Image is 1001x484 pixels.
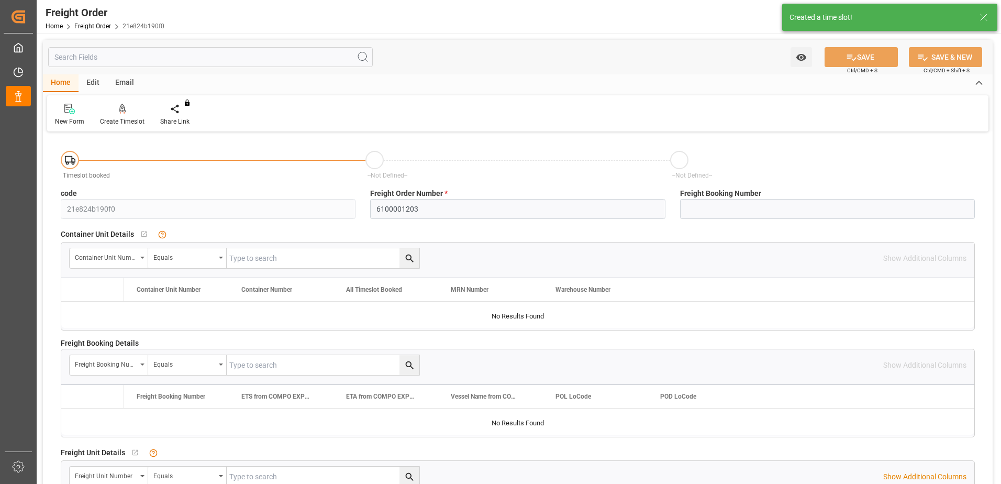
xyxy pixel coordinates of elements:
[137,393,205,400] span: Freight Booking Number
[241,393,312,400] span: ETS from COMPO EXPERT
[153,250,215,262] div: Equals
[63,172,110,179] span: Timeslot booked
[100,117,144,126] div: Create Timeslot
[924,67,970,74] span: Ctrl/CMD + Shift + S
[46,23,63,30] a: Home
[825,47,898,67] button: SAVE
[368,172,407,179] span: --Not Defined--
[61,229,134,240] span: Container Unit Details
[555,393,591,400] span: POL LoCode
[909,47,982,67] button: SAVE & NEW
[227,355,419,375] input: Type to search
[153,357,215,369] div: Equals
[346,286,402,293] span: All Timeslot Booked
[883,471,966,482] p: Show Additional Columns
[399,355,419,375] button: search button
[451,286,488,293] span: MRN Number
[46,5,164,20] div: Freight Order
[43,74,79,92] div: Home
[75,250,137,262] div: Container Unit Number
[75,357,137,369] div: Freight Booking Number
[70,355,148,375] button: open menu
[137,286,201,293] span: Container Unit Number
[847,67,877,74] span: Ctrl/CMD + S
[370,188,448,199] span: Freight Order Number
[61,188,77,199] span: code
[451,393,521,400] span: Vessel Name from COMPO EXPERT
[555,286,610,293] span: Warehouse Number
[791,47,812,67] button: open menu
[153,469,215,481] div: Equals
[74,23,111,30] a: Freight Order
[48,47,373,67] input: Search Fields
[241,286,292,293] span: Container Number
[148,248,227,268] button: open menu
[346,393,416,400] span: ETA from COMPO EXPERT
[227,248,419,268] input: Type to search
[148,355,227,375] button: open menu
[399,248,419,268] button: search button
[672,172,712,179] span: --Not Defined--
[107,74,142,92] div: Email
[70,248,148,268] button: open menu
[680,188,761,199] span: Freight Booking Number
[660,393,696,400] span: POD LoCode
[55,117,84,126] div: New Form
[789,12,970,23] div: Created a time slot!
[79,74,107,92] div: Edit
[75,469,137,481] div: Freight Unit Number
[61,338,139,349] span: Freight Booking Details
[61,447,125,458] span: Freight Unit Details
